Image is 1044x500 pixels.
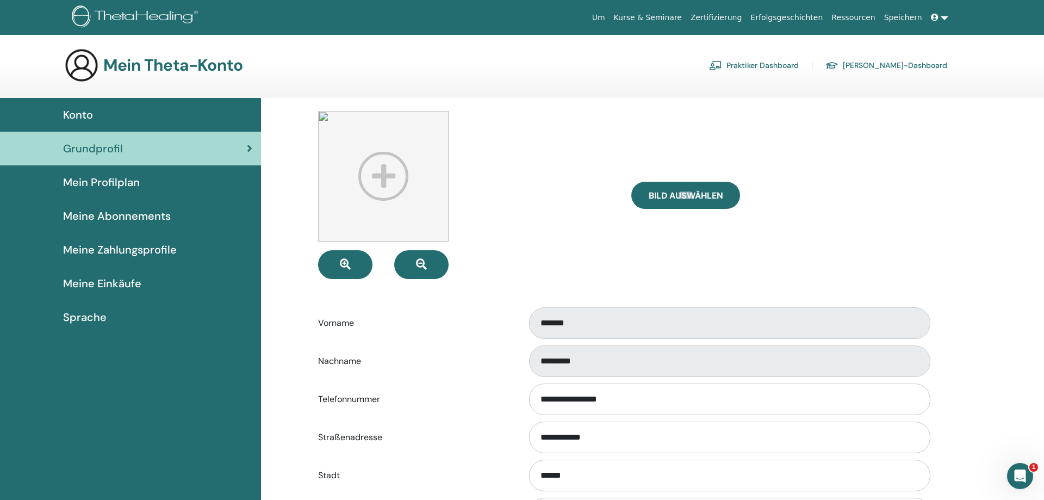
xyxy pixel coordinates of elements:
[72,5,202,30] img: logo.png
[310,313,519,334] label: Vorname
[686,8,746,28] a: Zertifizierung
[825,61,838,70] img: graduation-cap.svg
[679,192,693,199] input: Bild auswählen
[318,111,449,242] img: profile
[746,8,827,28] a: Erfolgsgeschichten
[310,465,519,486] label: Stadt
[825,57,947,74] a: [PERSON_NAME]-Dashboard
[827,8,879,28] a: Ressourcen
[310,427,519,448] label: Straßenadresse
[63,140,123,157] span: Grundprofil
[63,309,107,325] span: Sprache
[649,190,723,201] span: Bild auswählen
[310,351,519,372] label: Nachname
[63,208,171,224] span: Meine Abonnements
[63,242,177,258] span: Meine Zahlungsprofile
[63,275,141,292] span: Meine Einkäufe
[1007,463,1033,489] iframe: Intercom live chat
[610,8,686,28] a: Kurse & Seminare
[310,389,519,410] label: Telefonnummer
[709,60,722,70] img: chalkboard-teacher.svg
[63,107,93,123] span: Konto
[709,57,799,74] a: Praktiker Dashboard
[880,8,927,28] a: Speichern
[63,174,140,190] span: Mein Profilplan
[64,48,99,83] img: generic-user-icon.jpg
[588,8,610,28] a: Um
[103,55,243,75] h3: Mein Theta-Konto
[1029,463,1038,472] span: 1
